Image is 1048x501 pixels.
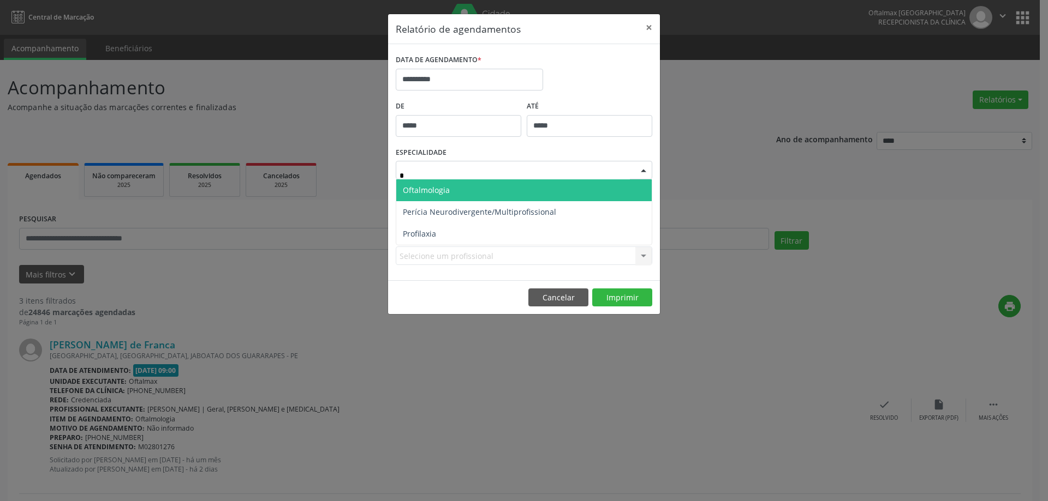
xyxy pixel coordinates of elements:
button: Imprimir [592,288,652,307]
label: De [396,98,521,115]
label: DATA DE AGENDAMENTO [396,52,481,69]
label: ESPECIALIDADE [396,144,446,161]
span: Profilaxia [403,228,436,239]
span: Oftalmologia [403,185,450,195]
h5: Relatório de agendamentos [396,22,521,36]
button: Close [638,14,660,41]
button: Cancelar [528,288,588,307]
label: ATÉ [527,98,652,115]
span: Perícia Neurodivergente/Multiprofissional [403,207,556,217]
